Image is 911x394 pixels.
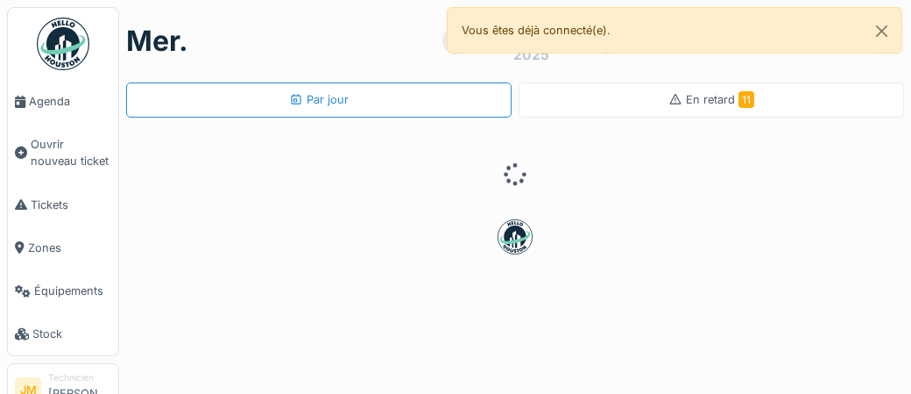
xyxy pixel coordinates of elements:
a: Stock [8,312,118,355]
img: badge-BVDL4wpA.svg [498,219,533,254]
a: Équipements [8,269,118,312]
a: Ouvrir nouveau ticket [8,123,118,183]
a: Zones [8,226,118,269]
img: Badge_color-CXgf-gQk.svg [37,18,89,70]
span: Tickets [31,197,111,213]
span: En retard [686,93,754,106]
span: Ouvrir nouveau ticket [31,136,111,169]
button: Close [862,8,901,54]
h1: mer. [126,25,188,58]
span: Stock [32,326,111,342]
div: 2025 [513,44,549,65]
span: Agenda [29,93,111,110]
div: Technicien [48,371,111,384]
span: Zones [28,240,111,256]
div: Par jour [289,91,349,108]
span: Équipements [34,283,111,299]
a: Agenda [8,80,118,123]
div: Vous êtes déjà connecté(e). [447,7,902,54]
a: Tickets [8,183,118,226]
span: 11 [738,91,754,108]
